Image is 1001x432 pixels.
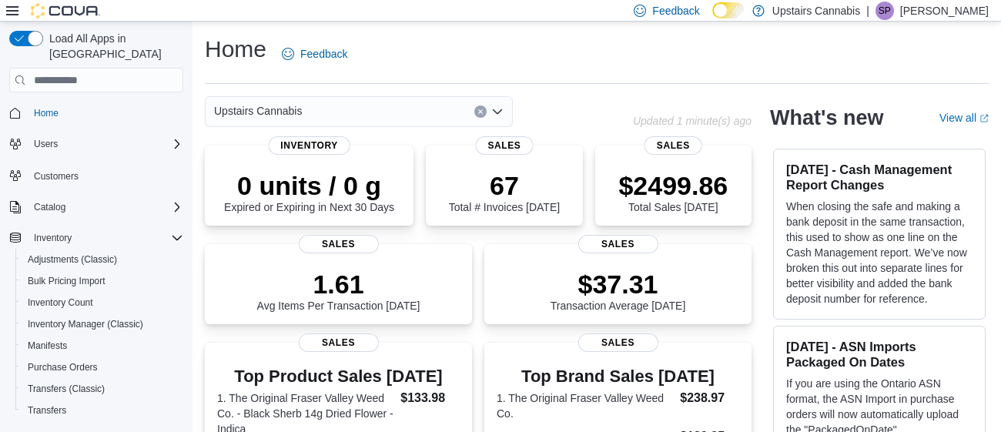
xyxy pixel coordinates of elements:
img: Cova [31,3,100,18]
input: Dark Mode [712,2,745,18]
button: Inventory Manager (Classic) [15,313,189,335]
span: Inventory [28,229,183,247]
a: Feedback [276,39,353,69]
span: Load All Apps in [GEOGRAPHIC_DATA] [43,31,183,62]
dd: $238.97 [680,389,739,407]
button: Clear input [474,105,487,118]
dt: 1. The Original Fraser Valley Weed Co. [497,390,674,421]
a: Purchase Orders [22,358,104,377]
div: Expired or Expiring in Next 30 Days [224,170,394,213]
a: Customers [28,167,85,186]
p: 0 units / 0 g [224,170,394,201]
a: Inventory Manager (Classic) [22,315,149,333]
svg: External link [979,114,989,123]
span: Inventory Count [22,293,183,312]
button: Users [28,135,64,153]
p: $2499.86 [618,170,728,201]
p: | [866,2,869,20]
h3: [DATE] - ASN Imports Packaged On Dates [786,339,973,370]
button: Catalog [3,196,189,218]
p: 67 [449,170,560,201]
a: Inventory Count [22,293,99,312]
p: Upstairs Cannabis [772,2,860,20]
button: Home [3,102,189,124]
a: Home [28,104,65,122]
span: Adjustments (Classic) [22,250,183,269]
span: Transfers (Classic) [28,383,105,395]
span: Home [28,103,183,122]
span: Transfers (Classic) [22,380,183,398]
h3: Top Product Sales [DATE] [217,367,460,386]
span: Customers [34,170,79,183]
h2: What's new [770,105,883,130]
span: Catalog [28,198,183,216]
span: Inventory Count [28,296,93,309]
h1: Home [205,34,266,65]
span: Inventory Manager (Classic) [22,315,183,333]
button: Transfers (Classic) [15,378,189,400]
span: Inventory Manager (Classic) [28,318,143,330]
span: Transfers [28,404,66,417]
span: Feedback [300,46,347,62]
a: Manifests [22,337,73,355]
button: Inventory Count [15,292,189,313]
span: Manifests [22,337,183,355]
button: Catalog [28,198,72,216]
button: Adjustments (Classic) [15,249,189,270]
span: Inventory [34,232,72,244]
span: Customers [28,166,183,185]
span: Upstairs Cannabis [214,102,302,120]
span: Bulk Pricing Import [28,275,105,287]
span: Sales [475,136,533,155]
p: 1.61 [257,269,420,300]
span: Sales [644,136,702,155]
span: Purchase Orders [22,358,183,377]
a: Transfers [22,401,72,420]
p: When closing the safe and making a bank deposit in the same transaction, this used to show as one... [786,199,973,306]
span: SP [879,2,891,20]
div: Avg Items Per Transaction [DATE] [257,269,420,312]
h3: Top Brand Sales [DATE] [497,367,739,386]
a: Bulk Pricing Import [22,272,112,290]
a: Adjustments (Classic) [22,250,123,269]
button: Bulk Pricing Import [15,270,189,292]
span: Inventory [268,136,350,155]
span: Users [28,135,183,153]
div: Transaction Average [DATE] [551,269,686,312]
span: Catalog [34,201,65,213]
p: [PERSON_NAME] [900,2,989,20]
span: Adjustments (Classic) [28,253,117,266]
span: Dark Mode [712,18,713,19]
span: Bulk Pricing Import [22,272,183,290]
div: Total # Invoices [DATE] [449,170,560,213]
span: Home [34,107,59,119]
span: Sales [298,333,378,352]
a: Transfers (Classic) [22,380,111,398]
span: Sales [298,235,378,253]
p: Updated 1 minute(s) ago [633,115,752,127]
a: View allExternal link [939,112,989,124]
span: Manifests [28,340,67,352]
button: Inventory [28,229,78,247]
div: Sean Paradis [875,2,894,20]
div: Total Sales [DATE] [618,170,728,213]
button: Customers [3,164,189,186]
button: Purchase Orders [15,357,189,378]
button: Inventory [3,227,189,249]
button: Open list of options [491,105,504,118]
button: Users [3,133,189,155]
dd: $133.98 [400,389,460,407]
button: Manifests [15,335,189,357]
h3: [DATE] - Cash Management Report Changes [786,162,973,193]
span: Users [34,138,58,150]
span: Feedback [652,3,699,18]
p: $37.31 [551,269,686,300]
span: Purchase Orders [28,361,98,373]
button: Transfers [15,400,189,421]
span: Sales [577,333,658,352]
span: Transfers [22,401,183,420]
span: Sales [577,235,658,253]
